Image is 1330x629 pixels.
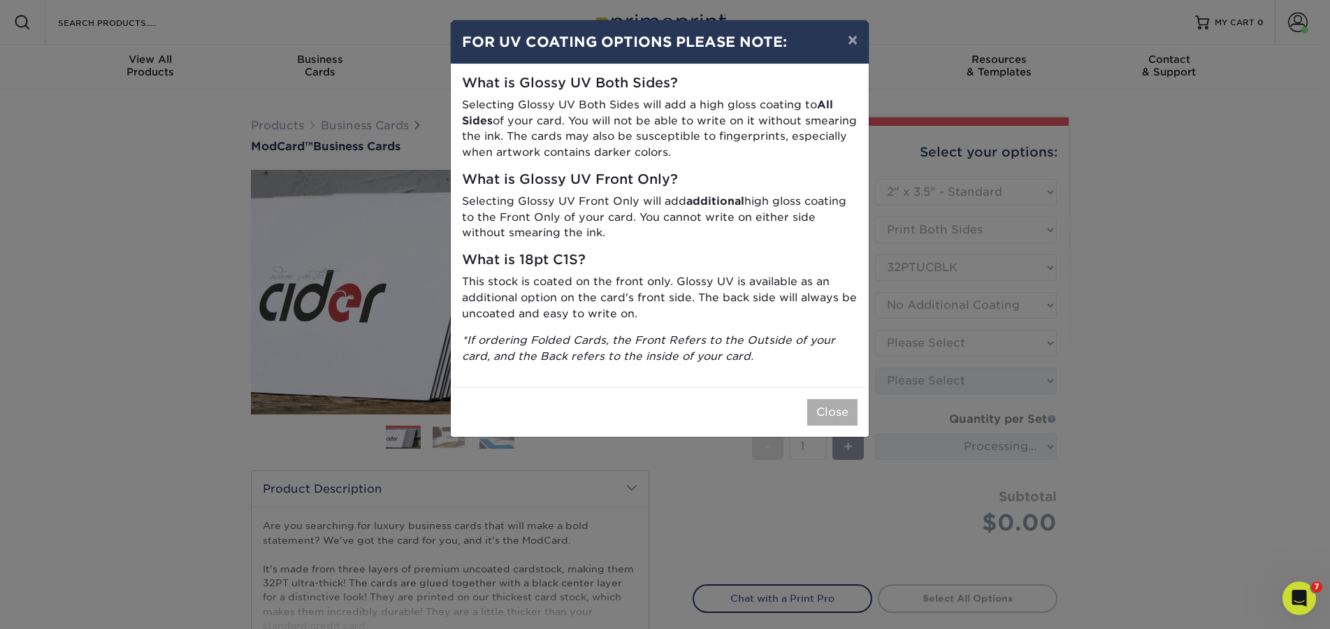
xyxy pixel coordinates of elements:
p: This stock is coated on the front only. Glossy UV is available as an additional option on the car... [462,274,858,321]
h5: What is Glossy UV Front Only? [462,172,858,188]
p: Selecting Glossy UV Front Only will add high gloss coating to the Front Only of your card. You ca... [462,194,858,241]
button: Close [807,399,858,426]
strong: All Sides [462,98,833,127]
span: 7 [1311,581,1322,593]
h5: What is Glossy UV Both Sides? [462,75,858,92]
iframe: Intercom live chat [1282,581,1316,615]
h5: What is 18pt C1S? [462,252,858,268]
i: *If ordering Folded Cards, the Front Refers to the Outside of your card, and the Back refers to t... [462,333,835,363]
strong: additional [686,194,744,208]
button: × [837,20,869,59]
p: Selecting Glossy UV Both Sides will add a high gloss coating to of your card. You will not be abl... [462,97,858,161]
h4: FOR UV COATING OPTIONS PLEASE NOTE: [462,31,858,52]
